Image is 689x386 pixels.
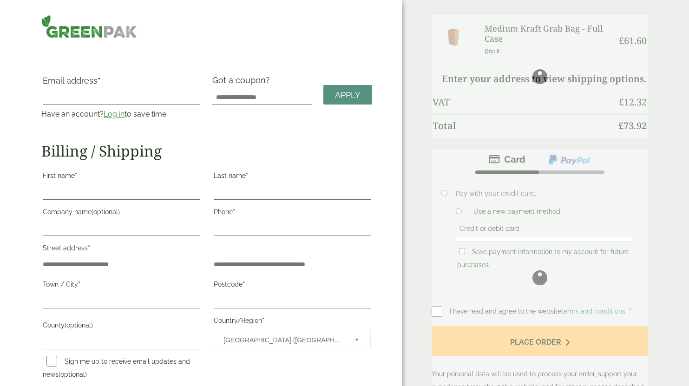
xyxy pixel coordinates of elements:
label: First name [43,169,200,185]
p: Have an account? to save time [41,109,201,120]
label: Postcode [214,278,371,294]
span: United Kingdom (UK) [223,330,342,350]
abbr: required [243,281,245,288]
span: Apply [335,90,361,100]
label: Phone [214,205,371,221]
label: Company name [43,205,200,221]
a: Apply [323,85,372,105]
abbr: required [98,76,100,85]
span: (optional) [59,371,87,378]
span: (optional) [92,208,120,216]
abbr: required [78,281,80,288]
abbr: required [75,172,77,179]
label: Last name [214,169,371,185]
label: Got a coupon? [212,75,274,90]
label: Street address [43,242,200,257]
span: (optional) [65,321,93,329]
label: Town / City [43,278,200,294]
img: GreenPak Supplies [41,15,137,38]
h2: Billing / Shipping [41,142,372,160]
abbr: required [246,172,248,179]
abbr: required [262,317,264,324]
label: County [43,319,200,334]
span: Country/Region [214,330,371,349]
input: Sign me up to receive email updates and news(optional) [46,356,57,366]
abbr: required [233,208,235,216]
label: Country/Region [214,314,371,330]
label: Email address [43,77,200,90]
label: Sign me up to receive email updates and news [43,358,190,381]
a: Log in [104,110,125,118]
abbr: required [88,244,90,252]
